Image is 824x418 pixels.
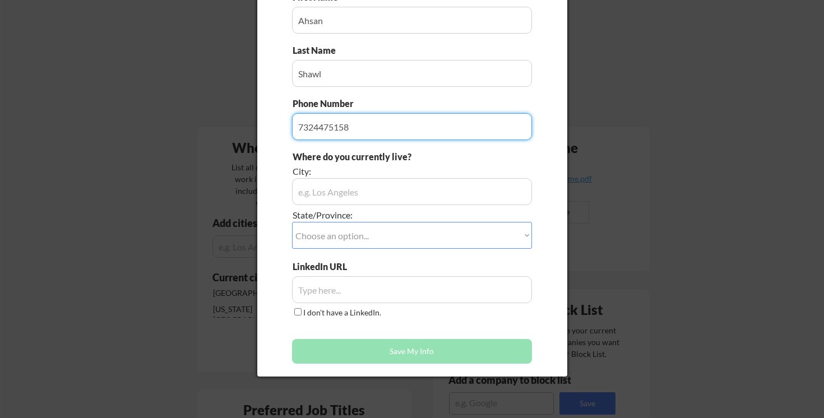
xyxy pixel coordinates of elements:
div: City: [293,165,469,178]
input: Type here... [292,276,532,303]
input: Type here... [292,7,532,34]
input: e.g. Los Angeles [292,178,532,205]
div: Phone Number [293,97,360,110]
div: Last Name [293,44,347,57]
div: LinkedIn URL [293,261,376,273]
label: I don't have a LinkedIn. [303,308,381,317]
input: Type here... [292,60,532,87]
div: Where do you currently live? [293,151,469,163]
div: State/Province: [293,209,469,221]
button: Save My Info [292,339,532,364]
input: Type here... [292,113,532,140]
